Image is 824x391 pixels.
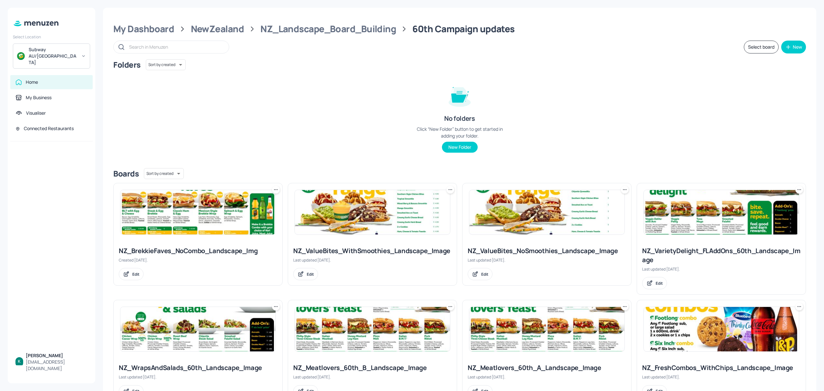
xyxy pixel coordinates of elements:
[295,307,450,351] img: 2025-07-18-17528017392816efqd3drsaw.jpeg
[307,272,314,277] div: Edit
[469,307,624,351] img: 2025-07-18-17528017392816efqd3drsaw.jpeg
[26,359,88,372] div: [EMAIL_ADDRESS][DOMAIN_NAME]
[144,167,184,180] div: Sort by created
[132,272,139,277] div: Edit
[120,190,276,234] img: 2025-07-15-1752546609016rv5o7xcvjpf.jpeg
[442,142,478,153] button: New Folder
[444,114,475,123] div: No folders
[15,357,23,365] img: ACg8ocKBIlbXoTTzaZ8RZ_0B6YnoiWvEjOPx6MQW7xFGuDwnGH3hbQ=s96-c
[468,363,626,372] div: NZ_Meatlovers_60th_A_Landscape_Image
[642,266,801,272] div: Last updated [DATE].
[793,45,802,49] div: New
[113,60,141,70] div: Folders
[119,257,277,263] div: Created [DATE].
[468,257,626,263] div: Last updated [DATE].
[469,190,624,234] img: 2025-08-08-1754617597944j8a8g1o4n7.jpeg
[468,246,626,255] div: NZ_ValueBites_NoSmoothies_Landscape_Image
[119,374,277,380] div: Last updated [DATE].
[644,190,799,234] img: 2025-07-18-1752811212425o3wjb5ght3.jpeg
[260,23,396,35] div: NZ_Landscape_Board_Building
[26,352,88,359] div: [PERSON_NAME]
[120,307,276,351] img: 2025-07-18-1752810747331as3196akj5.jpeg
[744,41,779,53] button: Select board
[293,374,452,380] div: Last updated [DATE].
[468,374,626,380] div: Last updated [DATE].
[293,257,452,263] div: Last updated [DATE].
[24,125,74,132] div: Connected Restaurants
[119,363,277,372] div: NZ_WrapsAndSalads_60th_Landscape_Image
[17,52,25,60] img: avatar
[644,307,799,351] img: 2025-08-07-1754530758715o9wirw7hz7m.jpeg
[642,363,801,372] div: NZ_FreshCombos_WithChips_Landscape_Image
[293,363,452,372] div: NZ_Meatlovers_60th_B_Landscape_Image
[781,41,806,53] button: New
[411,126,508,139] div: Click “New Folder” button to get started in adding your folder.
[191,23,244,35] div: NewZealand
[642,374,801,380] div: Last updated [DATE].
[113,168,139,179] div: Boards
[26,79,38,85] div: Home
[412,23,514,35] div: 60th Campaign updates
[13,34,90,40] div: Select Location
[29,46,77,66] div: Subway AU/[GEOGRAPHIC_DATA]
[146,58,186,71] div: Sort by created
[119,246,277,255] div: NZ_BrekkieFaves_NoCombo_Landscape_Img
[26,110,46,116] div: Visualiser
[113,23,174,35] div: My Dashboard
[129,42,222,52] input: Search in Menuzen
[293,246,452,255] div: NZ_ValueBites_WithSmoothies_Landscape_Image
[642,246,801,264] div: NZ_VarietyDelight_FLAddOns_60th_Landscape_Image
[26,94,51,101] div: My Business
[481,272,488,277] div: Edit
[295,190,450,234] img: 2025-07-18-17528146911578271vpyb1md.jpeg
[444,79,476,111] img: folder-empty
[656,281,663,286] div: Edit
